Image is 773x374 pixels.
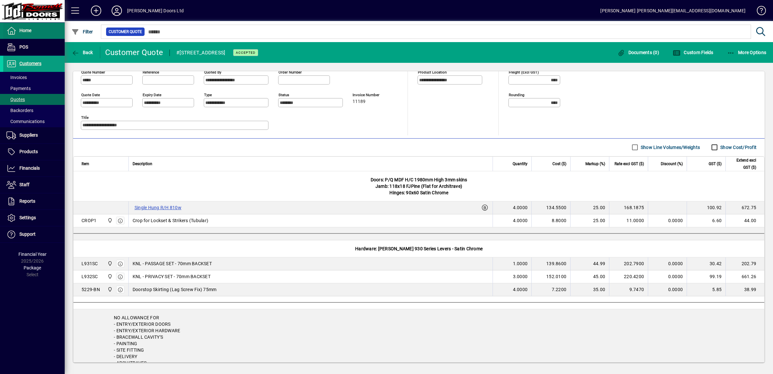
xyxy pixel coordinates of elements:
span: Crop for Lockset & Strikers (Tubular) [133,217,208,224]
span: Bennett Doors Ltd [106,260,113,267]
mat-label: Order number [278,70,302,74]
span: Settings [19,215,36,220]
mat-label: Status [278,92,289,97]
span: Rate excl GST ($) [615,160,644,167]
span: Support [19,232,36,237]
div: 11.0000 [613,217,644,224]
mat-label: Product location [418,70,447,74]
span: Documents (0) [617,50,659,55]
button: Back [70,47,95,58]
a: Backorders [3,105,65,116]
td: 0.0000 [648,283,687,296]
span: Communications [6,119,45,124]
span: Invoice number [353,93,391,97]
div: Doors: P/Q MDF H/C 1980mm High 3mm skins Jamb: 118x18 FJPine (Flat for Architrave) Hinges: 90x60 ... [73,171,764,201]
button: Filter [70,26,95,38]
button: Documents (0) [615,47,661,58]
span: Quantity [513,160,528,167]
span: Customer Quote [109,28,142,35]
div: CROP1 [82,217,96,224]
span: Products [19,149,38,154]
a: Reports [3,193,65,210]
button: Profile [106,5,127,17]
a: Products [3,144,65,160]
a: Home [3,23,65,39]
label: Show Line Volumes/Weights [639,144,700,151]
span: KNL - PASSAGE SET - 70mm BACKSET [133,260,212,267]
span: Doorstop Skirting (Lag Screw Fix) 75mm [133,286,217,293]
div: NO ALLOWANCE FOR - ENTRY/EXTERIOR DOORS - ENTRY/EXTERIOR HARDWARE - BRACEWALL CAVITY'S - PAINTING... [73,309,764,371]
span: Financial Year [18,252,47,257]
td: 25.00 [570,201,609,214]
span: 11189 [353,99,365,104]
button: More Options [725,47,768,58]
td: 44.99 [570,257,609,270]
mat-label: Type [204,92,212,97]
label: Single Hung R/H 810w [133,204,183,211]
td: 134.5500 [531,201,570,214]
mat-label: Quoted by [204,70,221,74]
td: 8.8000 [531,214,570,227]
span: KNL - PRIVACY SET - 70mm BACKSET [133,273,211,280]
span: Cost ($) [552,160,566,167]
span: 4.0000 [513,204,528,211]
a: Suppliers [3,127,65,143]
span: Bennett Doors Ltd [106,286,113,293]
div: #[STREET_ADDRESS] [176,48,225,58]
span: Filter [71,29,93,34]
span: Backorders [6,108,33,113]
td: 35.00 [570,283,609,296]
span: 1.0000 [513,260,528,267]
span: Extend excl GST ($) [730,157,756,171]
span: Bennett Doors Ltd [106,273,113,280]
td: 45.00 [570,270,609,283]
td: 44.00 [725,214,764,227]
td: 38.99 [725,283,764,296]
div: 9.7470 [613,286,644,293]
span: Description [133,160,152,167]
span: More Options [727,50,767,55]
button: Custom Fields [671,47,715,58]
span: ACCEPTED [236,51,256,55]
span: Staff [19,182,29,187]
td: 0.0000 [648,257,687,270]
span: Markup (%) [585,160,605,167]
mat-label: Rounding [509,92,524,97]
td: 99.19 [687,270,725,283]
span: Suppliers [19,132,38,138]
td: 202.79 [725,257,764,270]
div: 202.7900 [613,260,644,267]
div: 5229-BN [82,286,100,293]
td: 100.92 [687,201,725,214]
span: Discount (%) [661,160,683,167]
div: [PERSON_NAME] Doors Ltd [127,6,184,16]
a: Quotes [3,94,65,105]
span: Bennett Doors Ltd [106,217,113,224]
a: Communications [3,116,65,127]
td: 0.0000 [648,214,687,227]
td: 7.2200 [531,283,570,296]
span: Financials [19,165,40,171]
a: POS [3,39,65,55]
span: Home [19,28,31,33]
mat-label: Quote date [81,92,100,97]
mat-label: Title [81,115,89,119]
a: Payments [3,83,65,94]
div: Hardware: [PERSON_NAME] 930 Series Levers - Satin Chrome [73,240,764,257]
td: 25.00 [570,214,609,227]
span: Item [82,160,89,167]
span: Reports [19,198,35,204]
div: L932SC [82,273,98,280]
span: Customers [19,61,41,66]
a: Invoices [3,72,65,83]
div: [PERSON_NAME] [PERSON_NAME][EMAIL_ADDRESS][DOMAIN_NAME] [600,6,746,16]
span: 4.0000 [513,217,528,224]
a: Financials [3,160,65,176]
button: Add [86,5,106,17]
div: 168.1875 [613,204,644,211]
mat-label: Freight (excl GST) [509,70,539,74]
td: 672.75 [725,201,764,214]
a: Support [3,226,65,243]
td: 139.8600 [531,257,570,270]
span: Package [24,265,41,270]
